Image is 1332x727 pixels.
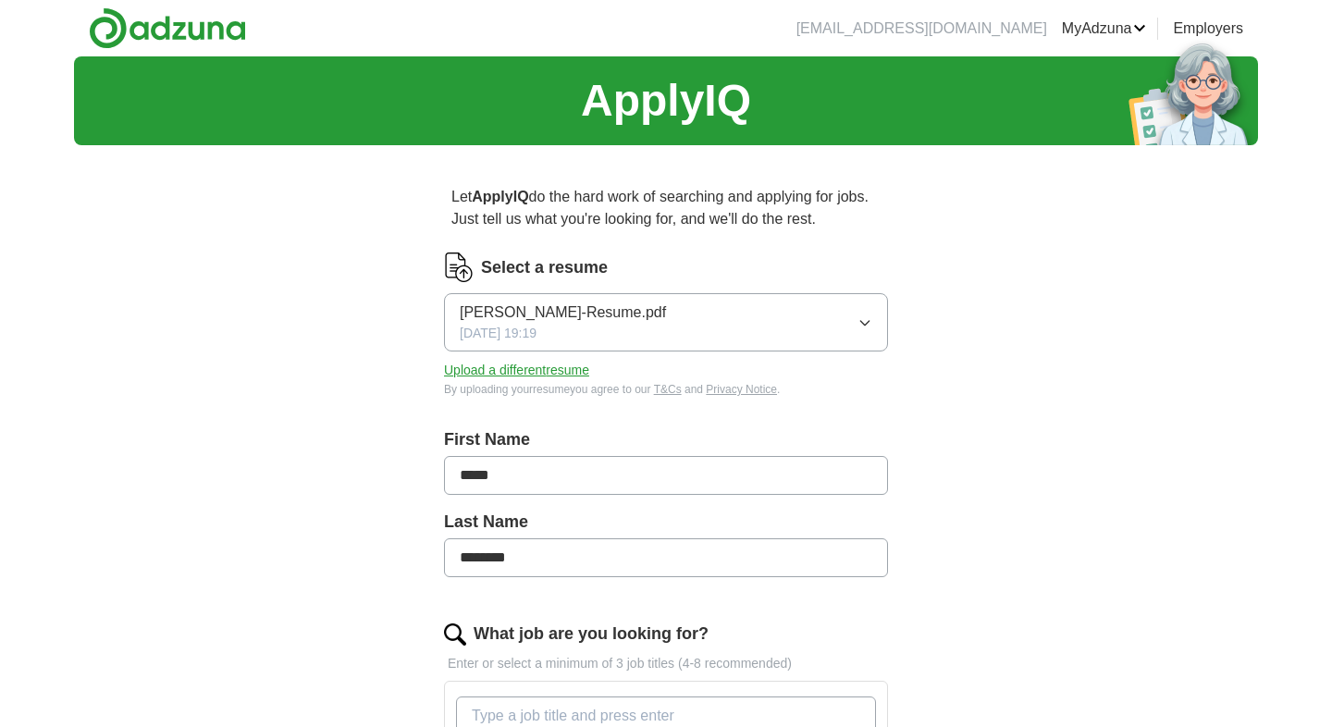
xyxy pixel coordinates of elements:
div: By uploading your resume you agree to our and . [444,381,888,398]
label: What job are you looking for? [474,622,709,647]
span: [PERSON_NAME]-Resume.pdf [460,302,666,324]
a: Privacy Notice [706,383,777,396]
a: Employers [1173,18,1243,40]
span: [DATE] 19:19 [460,324,536,343]
p: Enter or select a minimum of 3 job titles (4-8 recommended) [444,654,888,673]
li: [EMAIL_ADDRESS][DOMAIN_NAME] [796,18,1047,40]
button: [PERSON_NAME]-Resume.pdf[DATE] 19:19 [444,293,888,351]
label: Last Name [444,510,888,535]
a: T&Cs [654,383,682,396]
a: MyAdzuna [1062,18,1147,40]
img: search.png [444,623,466,646]
strong: ApplyIQ [472,189,528,204]
img: CV Icon [444,253,474,282]
h1: ApplyIQ [581,68,751,134]
button: Upload a differentresume [444,361,589,380]
label: First Name [444,427,888,452]
label: Select a resume [481,255,608,280]
p: Let do the hard work of searching and applying for jobs. Just tell us what you're looking for, an... [444,179,888,238]
img: Adzuna logo [89,7,246,49]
